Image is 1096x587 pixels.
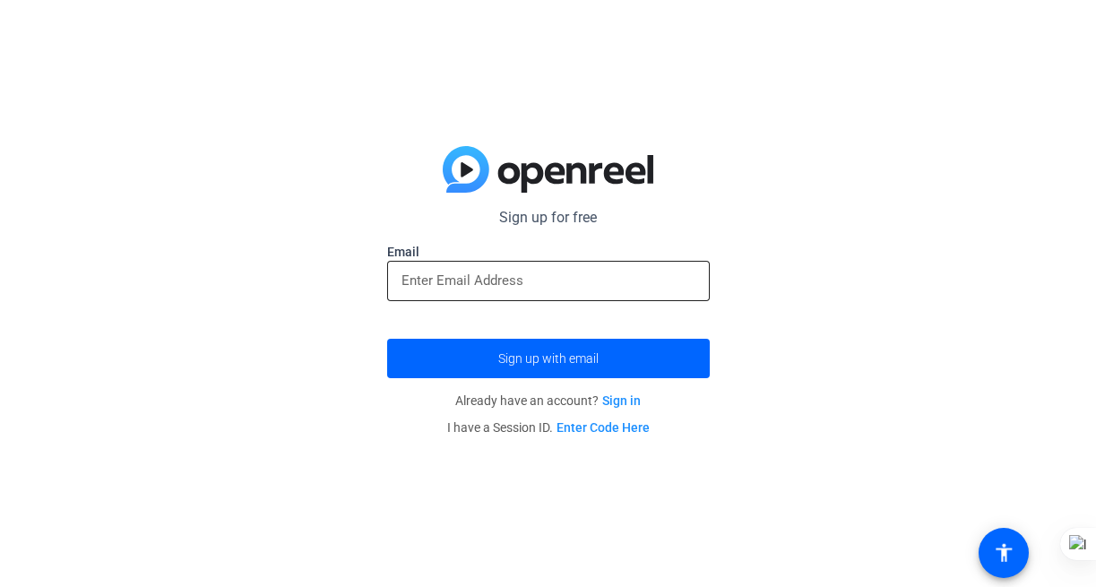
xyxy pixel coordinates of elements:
[447,420,650,435] span: I have a Session ID.
[602,393,641,408] a: Sign in
[455,393,641,408] span: Already have an account?
[387,339,710,378] button: Sign up with email
[387,243,710,261] label: Email
[443,146,653,193] img: blue-gradient.svg
[993,542,1014,564] mat-icon: accessibility
[557,420,650,435] a: Enter Code Here
[387,207,710,229] p: Sign up for free
[401,270,695,291] input: Enter Email Address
